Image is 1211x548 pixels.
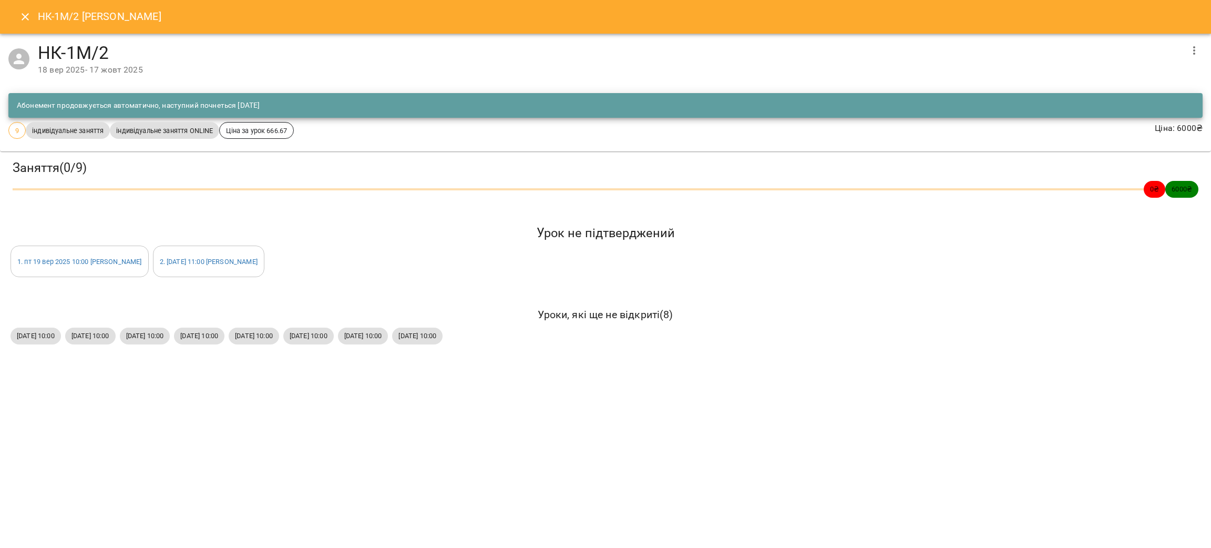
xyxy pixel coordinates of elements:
[160,258,258,266] a: 2. [DATE] 11:00 [PERSON_NAME]
[9,126,25,136] span: 9
[11,307,1200,323] h6: Уроки, які ще не відкриті ( 8 )
[110,126,219,136] span: індивідуальне заняття ONLINE
[283,331,334,341] span: [DATE] 10:00
[11,225,1200,241] h5: Урок не підтверджений
[1165,184,1198,194] span: 6000 ₴
[17,96,260,115] div: Абонемент продовжується автоматично, наступний почнеться [DATE]
[13,160,1198,176] h3: Заняття ( 0 / 9 )
[1144,184,1165,194] span: 0 ₴
[38,64,1182,76] div: 18 вер 2025 - 17 жовт 2025
[38,8,161,25] h6: НК-1М/2 [PERSON_NAME]
[65,331,116,341] span: [DATE] 10:00
[220,126,293,136] span: Ціна за урок 666.67
[120,331,170,341] span: [DATE] 10:00
[26,126,110,136] span: індивідуальне заняття
[1155,122,1203,135] p: Ціна : 6000 ₴
[174,331,224,341] span: [DATE] 10:00
[13,4,38,29] button: Close
[11,331,61,341] span: [DATE] 10:00
[229,331,279,341] span: [DATE] 10:00
[392,331,443,341] span: [DATE] 10:00
[38,42,1182,64] h4: НК-1М/2
[338,331,388,341] span: [DATE] 10:00
[17,258,142,266] a: 1. пт 19 вер 2025 10:00 [PERSON_NAME]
